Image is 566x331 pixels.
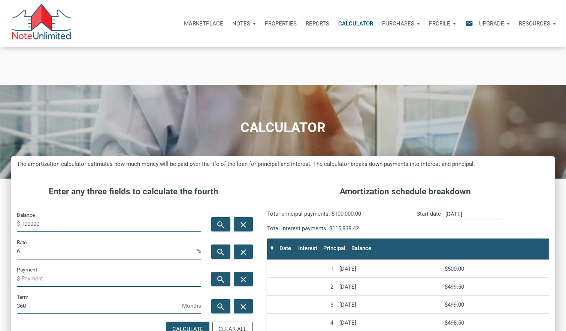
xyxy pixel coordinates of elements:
h1: CALCULATOR [6,120,560,136]
button: search [211,217,230,231]
p: Purchases [382,20,414,27]
p: Marketplace [184,20,223,27]
button: search [211,299,230,313]
p: Profile [429,20,450,27]
label: Payment [17,265,37,274]
span: Months [182,300,201,312]
label: Balance [17,210,35,219]
button: email [460,12,475,35]
label: Rate [17,238,27,247]
div: $499.00 [445,301,556,308]
button: Purchases [378,12,424,35]
i: search [217,247,226,256]
div: [DATE] [339,265,439,272]
i: search [217,220,226,229]
div: 4 [270,319,333,326]
label: Term [17,292,28,301]
a: Calculator [334,12,378,35]
p: Upgrade [479,20,504,27]
i: search [217,274,226,284]
button: search [211,272,230,286]
h4: Enter any three fields to calculate the fourth [17,185,250,198]
button: Reports [301,12,334,35]
button: Upgrade [475,12,514,35]
div: 3 [270,301,333,308]
button: Resources [514,12,560,35]
p: Total interest payments: $115,838.42 [267,224,400,233]
i: close [239,247,248,256]
i: close [239,220,248,229]
div: # [270,243,273,253]
i: email [465,19,474,28]
a: Properties [260,12,301,35]
button: close [234,217,253,231]
input: Payment [21,270,201,287]
img: NoteUnlimited [11,4,72,43]
button: close [234,245,253,259]
p: Resources [519,20,550,27]
div: $500.00 [445,265,556,272]
div: Balance [351,243,371,253]
p: Start date [417,209,441,233]
div: [DATE] [339,319,439,326]
div: [DATE] [339,301,439,308]
i: close [239,302,248,311]
p: Calculator [338,20,373,27]
div: $498.50 [445,319,556,326]
i: close [239,274,248,284]
h4: Amortization schedule breakdown [261,185,549,198]
button: close [234,299,253,313]
div: Date [279,243,291,253]
button: Notes [228,12,260,35]
input: Term [17,297,182,314]
div: 1 [270,265,333,272]
div: [DATE] [339,283,439,290]
span: $ [17,218,21,230]
input: Balance [21,215,201,232]
div: $499.50 [445,283,556,290]
div: 2 [270,283,333,290]
div: Interest [298,243,317,253]
i: search [217,302,226,311]
button: Profile [424,12,460,35]
h5: The amortization calculator estimates how much money will be paid over the life of the loan for p... [17,160,549,168]
input: Rate [17,243,197,259]
p: Reports [306,20,329,27]
button: search [211,245,230,259]
p: Properties [265,20,297,27]
div: Principal [323,243,345,253]
button: close [234,272,253,286]
button: Marketplace [179,12,228,35]
p: Notes [232,20,250,27]
p: Total principal payments: $100,000.00 [267,209,400,218]
span: % [197,245,201,257]
span: $ [17,273,21,285]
